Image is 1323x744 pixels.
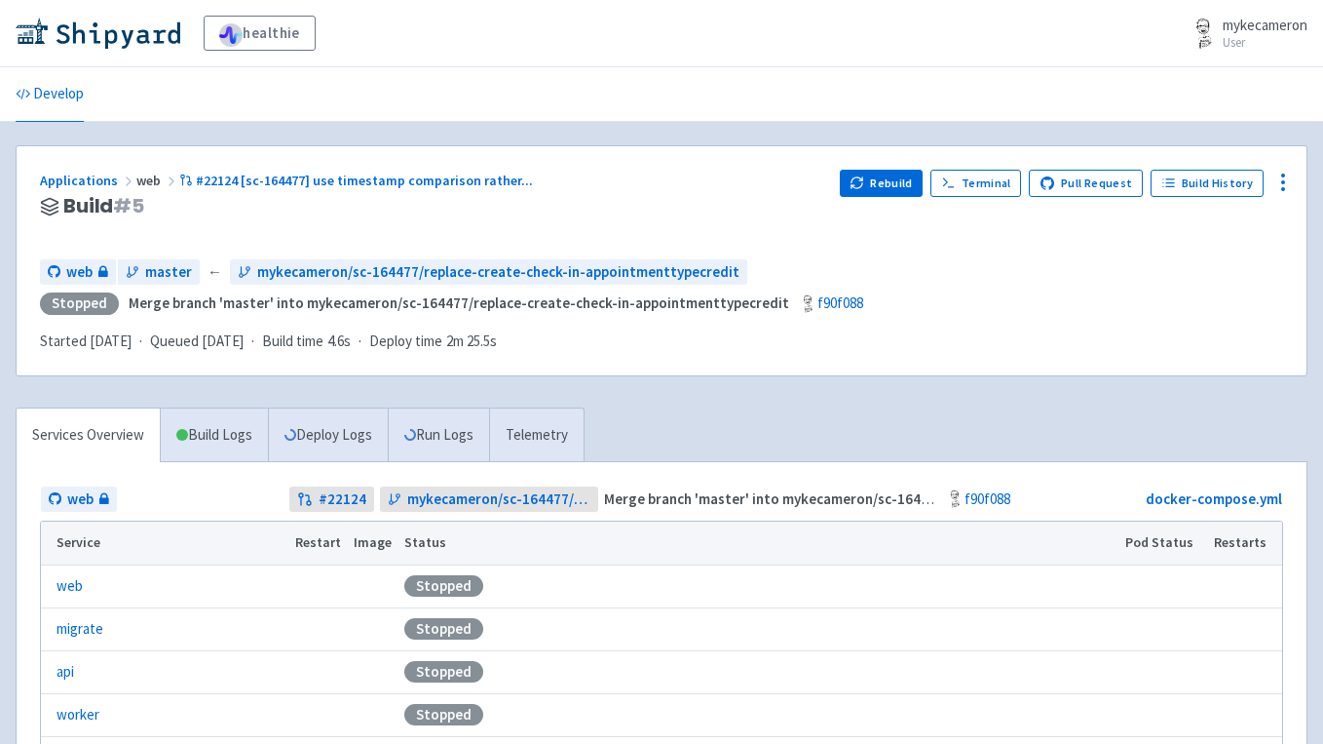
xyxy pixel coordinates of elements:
[397,522,1118,565] th: Status
[446,331,497,353] span: 2m 25.5s
[179,172,536,189] a: #22124 [sc-164477] use timestamp comparison rather...
[67,489,94,511] span: web
[404,704,483,725] div: Stopped
[1146,489,1282,508] a: docker-compose.yml
[369,331,442,353] span: Deploy time
[380,487,598,513] a: mykecameron/sc-164477/replace-create-check-in-appointmenttypecredit
[208,261,222,284] span: ←
[404,661,483,683] div: Stopped
[16,67,84,122] a: Develop
[1172,18,1307,49] a: mykecameron User
[289,522,348,565] th: Restart
[150,332,244,350] span: Queued
[113,192,144,219] span: # 5
[1223,16,1307,34] span: mykecameron
[604,489,1265,508] strong: Merge branch 'master' into mykecameron/sc-164477/replace-create-check-in-appointmenttypecredit
[1151,170,1264,197] a: Build History
[388,409,489,462] a: Run Logs
[404,618,483,640] div: Stopped
[57,575,83,598] a: web
[118,259,200,286] a: master
[257,261,739,284] span: mykecameron/sc-164477/replace-create-check-in-appointmenttypecredit
[262,331,323,353] span: Build time
[964,489,1010,508] a: f90f088
[1029,170,1143,197] a: Pull Request
[404,575,483,597] div: Stopped
[840,170,924,197] button: Rebuild
[1208,522,1282,565] th: Restarts
[57,661,74,684] a: api
[817,294,863,312] a: f90f088
[66,261,93,284] span: web
[41,487,117,513] a: web
[202,332,244,350] time: [DATE]
[63,195,144,217] span: Build
[319,489,366,511] strong: # 22124
[17,409,160,462] a: Services Overview
[16,18,180,49] img: Shipyard logo
[90,332,132,350] time: [DATE]
[196,172,533,189] span: #22124 [sc-164477] use timestamp comparison rather ...
[41,522,289,565] th: Service
[161,409,268,462] a: Build Logs
[1119,522,1208,565] th: Pod Status
[40,259,116,286] a: web
[145,261,192,284] span: master
[268,409,388,462] a: Deploy Logs
[40,331,509,353] div: · · ·
[40,332,132,350] span: Started
[1223,36,1307,49] small: User
[57,704,99,726] a: worker
[57,618,103,641] a: migrate
[327,331,351,353] span: 4.6s
[489,409,584,462] a: Telemetry
[407,489,590,511] span: mykecameron/sc-164477/replace-create-check-in-appointmenttypecredit
[40,293,119,315] div: Stopped
[40,172,136,189] a: Applications
[230,259,747,286] a: mykecameron/sc-164477/replace-create-check-in-appointmenttypecredit
[289,487,374,513] a: #22124
[348,522,398,565] th: Image
[930,170,1021,197] a: Terminal
[129,294,789,312] strong: Merge branch 'master' into mykecameron/sc-164477/replace-create-check-in-appointmenttypecredit
[204,16,316,51] a: healthie
[136,172,179,189] span: web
